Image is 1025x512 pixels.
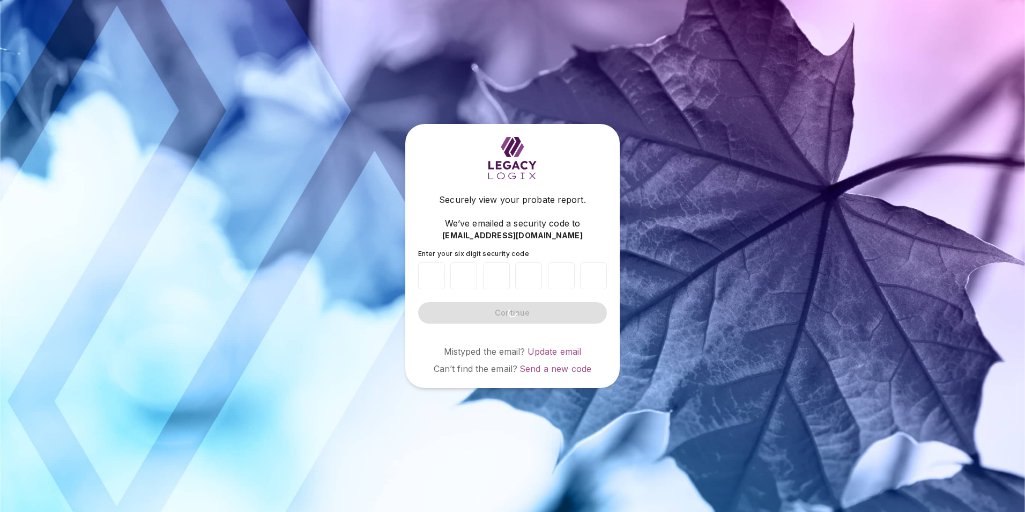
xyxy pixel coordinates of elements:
[445,217,580,230] span: We’ve emailed a security code to
[434,363,517,374] span: Can’t find the email?
[444,346,525,357] span: Mistyped the email?
[528,346,582,357] a: Update email
[519,363,591,374] a: Send a new code
[439,193,585,206] span: Securely view your probate report.
[418,250,529,258] span: Enter your six digit security code
[442,230,583,241] span: [EMAIL_ADDRESS][DOMAIN_NAME]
